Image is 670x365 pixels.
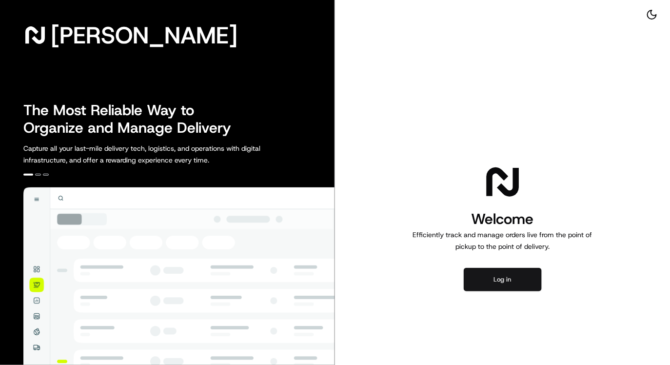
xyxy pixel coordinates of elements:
button: Log in [464,268,542,291]
h1: Welcome [409,209,596,229]
span: [PERSON_NAME] [51,25,237,45]
h2: The Most Reliable Way to Organize and Manage Delivery [23,101,242,137]
p: Capture all your last-mile delivery tech, logistics, and operations with digital infrastructure, ... [23,142,304,166]
p: Efficiently track and manage orders live from the point of pickup to the point of delivery. [409,229,596,252]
